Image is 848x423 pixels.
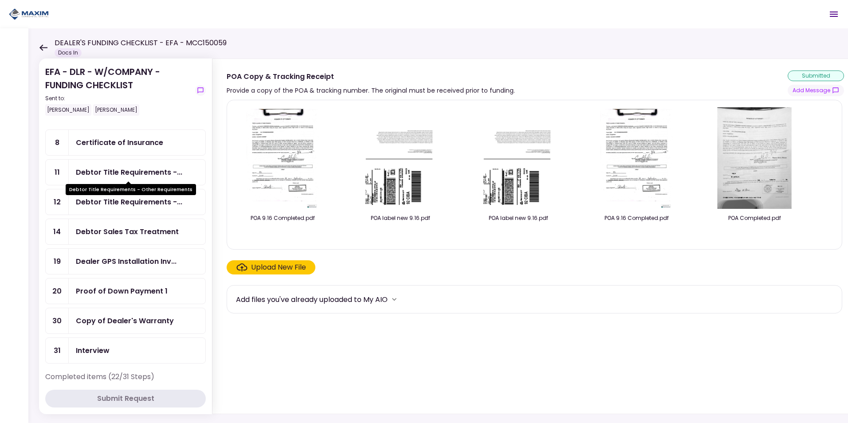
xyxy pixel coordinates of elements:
a: 11Debtor Title Requirements - Other Requirements [45,159,206,185]
div: Debtor Title Requirements - Other Requirements [76,167,182,178]
div: POA label new 9.16.pdf [354,214,447,222]
div: Certificate of Insurance [76,137,163,148]
div: 31 [46,338,69,363]
button: more [388,293,401,306]
div: POA 9.16 Completed.pdf [590,214,683,222]
div: 20 [46,278,69,304]
div: Interview [76,345,110,356]
div: 12 [46,189,69,215]
div: Dealer GPS Installation Invoice [76,256,177,267]
a: 14Debtor Sales Tax Treatment [45,219,206,245]
a: 31Interview [45,337,206,364]
h1: DEALER'S FUNDING CHECKLIST - EFA - MCC150059 [55,38,227,48]
div: [PERSON_NAME] [45,104,91,116]
div: Add files you've already uploaded to My AIO [236,294,388,305]
div: Completed items (22/31 Steps) [45,372,206,389]
button: show-messages [195,85,206,96]
div: POA label new 9.16.pdf [472,214,565,222]
div: submitted [788,70,844,81]
div: [PERSON_NAME] [93,104,139,116]
div: Provide a copy of the POA & tracking number. The original must be received prior to funding. [227,85,515,96]
div: Proof of Down Payment 1 [76,286,168,297]
div: Docs In [55,48,82,57]
a: 20Proof of Down Payment 1 [45,278,206,304]
div: Debtor Title Requirements - Other Requirements [66,184,196,195]
div: 14 [46,219,69,244]
div: 11 [46,160,69,185]
div: 30 [46,308,69,333]
span: Click here to upload the required document [227,260,315,274]
a: 12Debtor Title Requirements - Proof of IRP or Exemption [45,189,206,215]
div: Debtor Sales Tax Treatment [76,226,179,237]
div: Submit Request [97,393,154,404]
div: Debtor Title Requirements - Proof of IRP or Exemption [76,196,182,208]
div: 8 [46,130,69,155]
div: POA Completed.pdf [708,214,801,222]
div: 19 [46,249,69,274]
button: Open menu [823,4,844,25]
button: show-messages [788,85,844,96]
div: POA 9.16 Completed.pdf [236,214,329,222]
a: 30Copy of Dealer's Warranty [45,308,206,334]
img: Partner icon [9,8,49,21]
button: Submit Request [45,390,206,407]
div: Sent to: [45,94,192,102]
a: 19Dealer GPS Installation Invoice [45,248,206,274]
a: 8Certificate of Insurance [45,129,206,156]
div: POA Copy & Tracking Receipt [227,71,515,82]
div: Copy of Dealer's Warranty [76,315,174,326]
div: EFA - DLR - W/COMPANY - FUNDING CHECKLIST [45,65,192,116]
div: Upload New File [251,262,306,273]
